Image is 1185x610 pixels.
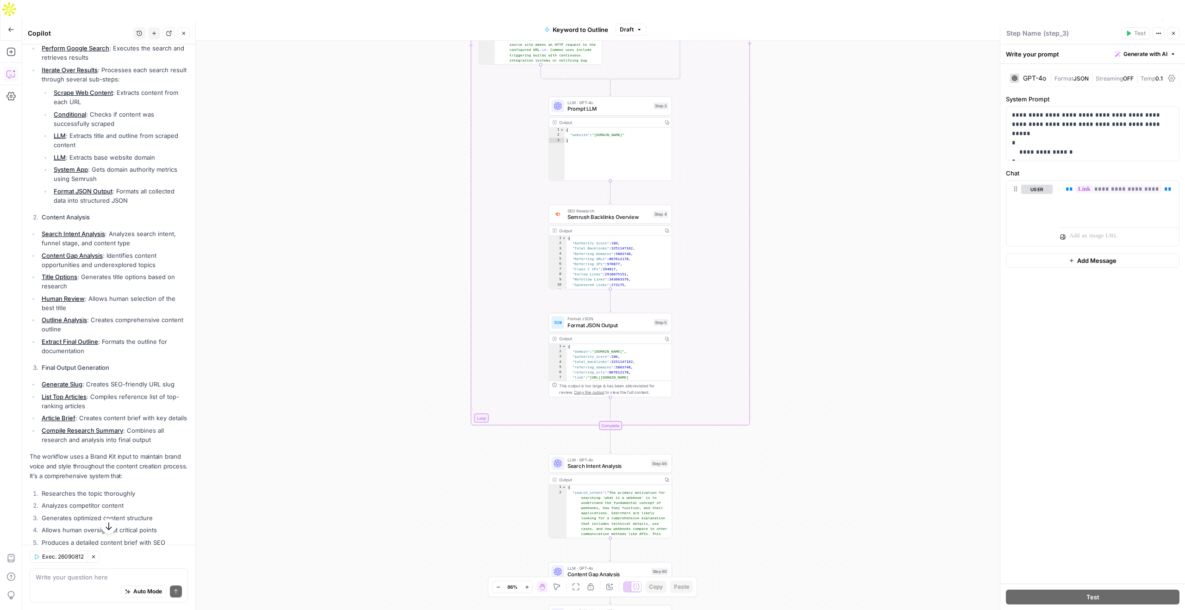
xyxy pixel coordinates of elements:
[553,25,608,34] span: Keyword to Outline
[1077,256,1116,265] span: Add Message
[1123,50,1167,58] span: Generate with AI
[609,581,611,604] g: Edge from step_60 to step_42
[568,321,650,329] span: Format JSON Output
[39,513,188,523] li: Generates optimized content structure
[42,66,98,74] a: Iterate Over Results
[54,187,112,195] a: Format JSON Output
[549,133,565,138] div: 2
[549,375,567,385] div: 7
[42,393,87,400] a: List Top Articles
[549,282,567,287] div: 10
[39,392,188,411] li: : Compiles reference list of top-ranking articles
[42,427,123,434] a: Compile Research Summary
[653,319,668,326] div: Step 5
[549,490,567,562] div: 2
[54,166,88,173] a: System App
[560,127,564,132] span: Toggle code folding, rows 1 through 3
[568,99,650,106] span: LLM · GPT-4o
[30,551,87,563] button: Exec. 26090812
[568,105,650,112] span: Prompt LLM
[609,289,611,312] g: Edge from step_4 to step_5
[609,181,611,204] g: Edge from step_3 to step_4
[568,316,650,322] span: Format JSON
[1122,27,1150,39] button: Test
[559,119,660,125] div: Output
[1073,75,1089,82] span: JSON
[549,205,672,289] div: SEO ResearchSemrush Backlinks OverviewStep 4Output{ "Authority Score":100, "Total Backlinks":3251...
[39,229,188,248] li: : Analyzes search intent, funnel stage, and content type
[549,344,567,349] div: 1
[549,256,567,261] div: 5
[42,230,105,237] a: Search Intent Analysis
[609,538,611,561] g: Edge from step_46 to step_60
[1096,75,1123,82] span: Streaming
[42,338,98,345] a: Extract Final Outline
[651,568,668,575] div: Step 60
[539,22,614,37] button: Keyword to Outline
[674,583,689,591] span: Paste
[562,236,566,241] span: Toggle code folding, rows 1 through 17
[42,273,77,280] a: Title Options
[51,165,188,183] li: : Gets domain authority metrics using Semrush
[653,102,668,109] div: Step 3
[549,261,567,267] div: 6
[549,355,567,360] div: 3
[42,380,82,388] a: Generate Slug
[1123,75,1134,82] span: OFF
[1043,29,1069,38] span: ( step_3 )
[42,364,109,371] strong: Final Output Generation
[559,383,668,396] div: This output is too large & has been abbreviated for review. to view the full content.
[645,581,667,593] button: Copy
[574,390,604,394] span: Copy the output
[39,413,188,423] li: : Creates content brief with key details
[39,44,188,62] li: : Executes the search and retrieves results
[42,213,90,221] strong: Content Analysis
[559,477,660,483] div: Output
[39,489,188,498] li: Researches the topic thoroughly
[39,501,188,510] li: Analyzes competitor content
[568,570,648,578] span: Content Gap Analysis
[121,585,166,598] button: Auto Mode
[30,452,188,481] p: The workflow uses a Brand Kit input to maintain brand voice and style throughout the content crea...
[562,485,566,490] span: Toggle code folding, rows 1 through 24
[42,295,85,302] a: Human Review
[42,316,87,324] a: Outline Analysis
[549,246,567,251] div: 3
[1111,48,1179,60] button: Generate with AI
[39,294,188,312] li: : Allows human selection of the best title
[549,127,565,132] div: 1
[653,211,669,218] div: Step 4
[39,525,188,535] li: Allows human oversight at critical points
[554,211,561,218] img: 3lyvnidk9veb5oecvmize2kaffdg
[42,414,75,422] a: Article Brief
[42,252,103,259] a: Content Gap Analysis
[549,287,567,293] div: 11
[549,96,672,181] div: LLM · GPT-4oPrompt LLMStep 3Output{ "website":"[DOMAIN_NAME]"}
[549,485,567,490] div: 1
[39,65,188,205] li: : Processes each search result through several sub-steps:
[549,360,567,365] div: 4
[559,336,660,342] div: Output
[568,213,650,221] span: Semrush Backlinks Overview
[549,421,672,430] div: Complete
[54,154,66,161] a: LLM
[549,562,672,581] div: LLM · GPT-4oContent Gap AnalysisStep 60
[562,344,566,349] span: Toggle code folding, rows 1 through 11
[649,583,663,591] span: Copy
[568,462,648,470] span: Search Intent Analysis
[39,426,188,444] li: : Combines all research and analysis into final output
[650,460,668,467] div: Step 46
[568,207,650,214] span: SEO Research
[39,337,188,355] li: : Formats the outline for documentation
[620,25,634,34] span: Draft
[609,430,611,453] g: Edge from step_2-iteration-end to step_46
[39,315,188,334] li: : Creates comprehensive content outline
[549,272,567,277] div: 8
[133,587,162,596] span: Auto Mode
[39,272,188,291] li: : Generates title options based on research
[1006,590,1179,604] button: Test
[39,538,188,556] li: Produces a detailed content brief with SEO considerations
[549,454,672,538] div: LLM · GPT-4oSearch Intent AnalysisStep 46Output{ "search_intent":"The primary motivation for sear...
[549,370,567,375] div: 6
[1089,73,1096,82] span: |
